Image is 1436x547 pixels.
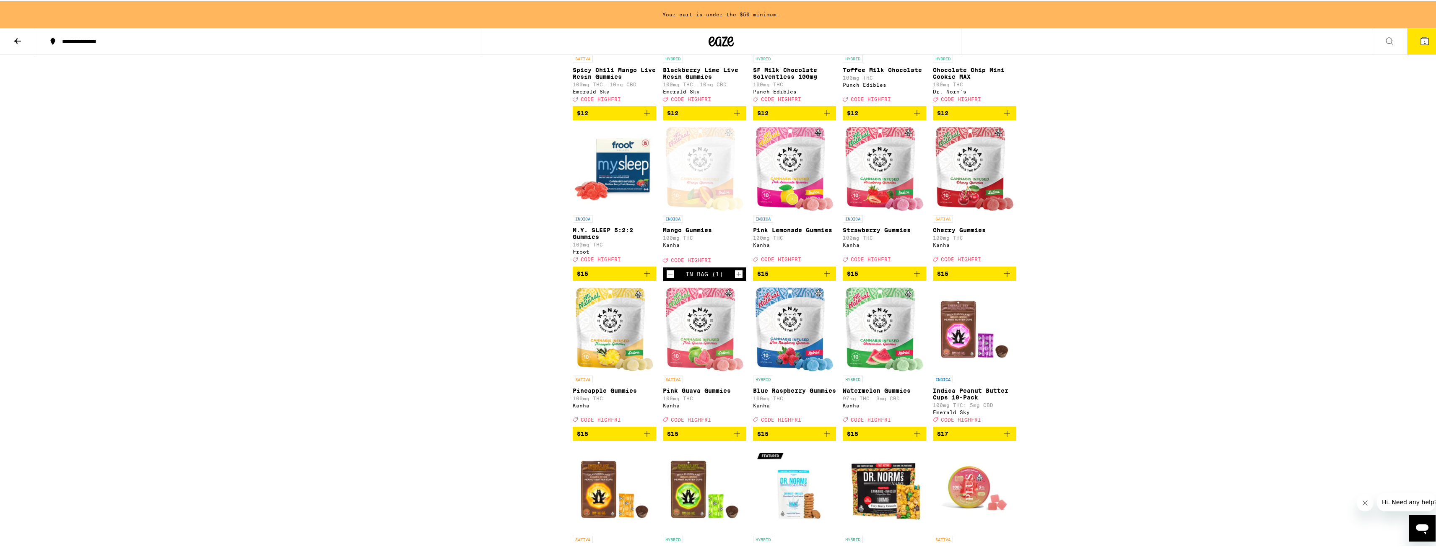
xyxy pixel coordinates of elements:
[671,95,711,101] span: CODE HIGHFRI
[671,257,711,262] span: CODE HIGHFRI
[933,534,953,542] p: SATIVA
[933,241,1016,246] div: Kanha
[761,95,801,101] span: CODE HIGHFRI
[845,126,924,210] img: Kanha - Strawberry Gummies
[753,241,836,246] div: Kanha
[753,386,836,393] p: Blue Raspberry Gummies
[581,256,621,261] span: CODE HIGHFRI
[845,286,924,370] img: Kanha - Watermelon Gummies
[663,80,746,86] p: 100mg THC: 10mg CBD
[851,256,891,261] span: CODE HIGHFRI
[667,109,678,115] span: $12
[933,54,953,61] p: HYBRID
[843,402,926,407] div: Kanha
[937,429,948,436] span: $17
[753,286,836,425] a: Open page for Blue Raspberry Gummies from Kanha
[753,214,773,221] p: INDICA
[933,425,1016,440] button: Add to bag
[573,54,593,61] p: SATIVA
[663,402,746,407] div: Kanha
[753,65,836,79] p: SF Milk Chocolate Solventless 100mg
[663,241,746,246] div: Kanha
[663,126,746,266] a: Open page for Mango Gummies from Kanha
[577,269,588,276] span: $15
[843,126,926,265] a: Open page for Strawberry Gummies from Kanha
[933,286,1016,370] img: Emerald Sky - Indica Peanut Butter Cups 10-Pack
[573,402,656,407] div: Kanha
[843,105,926,119] button: Add to bag
[663,446,746,530] img: Emerald Sky - Hybrid Peanut Butter Cups 10-Pack
[573,241,656,246] p: 100mg THC
[757,269,769,276] span: $15
[843,226,926,232] p: Strawberry Gummies
[843,425,926,440] button: Add to bag
[573,248,656,253] div: Froot
[933,226,1016,232] p: Cherry Gummies
[663,226,746,232] p: Mango Gummies
[941,95,981,101] span: CODE HIGHFRI
[843,241,926,246] div: Kanha
[573,80,656,86] p: 100mg THC: 10mg CBD
[686,270,723,276] div: In Bag (1)
[573,374,593,382] p: SATIVA
[843,214,863,221] p: INDICA
[581,416,621,421] span: CODE HIGHFRI
[663,286,746,425] a: Open page for Pink Guava Gummies from Kanha
[665,286,744,370] img: Kanha - Pink Guava Gummies
[851,95,891,101] span: CODE HIGHFRI
[933,386,1016,399] p: Indica Peanut Butter Cups 10-Pack
[573,126,656,265] a: Open page for M.Y. SLEEP 5:2:2 Gummies from Froot
[843,265,926,280] button: Add to bag
[933,446,1016,530] img: PLUS - Sour Watermelon UPLIFT Gummies
[573,226,656,239] p: M.Y. SLEEP 5:2:2 Gummies
[757,429,769,436] span: $15
[581,95,621,101] span: CODE HIGHFRI
[843,374,863,382] p: HYBRID
[941,416,981,421] span: CODE HIGHFRI
[735,269,743,277] button: Increment
[753,54,773,61] p: HYBRID
[843,394,926,400] p: 97mg THC: 3mg CBD
[1409,513,1436,540] iframe: Button to launch messaging window
[933,265,1016,280] button: Add to bag
[663,214,683,221] p: INDICA
[847,109,858,115] span: $12
[757,109,769,115] span: $12
[667,429,678,436] span: $15
[573,394,656,400] p: 100mg THC
[933,401,1016,407] p: 100mg THC: 5mg CBD
[933,286,1016,425] a: Open page for Indica Peanut Butter Cups 10-Pack from Emerald Sky
[663,54,683,61] p: HYBRID
[851,416,891,421] span: CODE HIGHFRI
[753,80,836,86] p: 100mg THC
[663,386,746,393] p: Pink Guava Gummies
[663,374,683,382] p: SATIVA
[933,80,1016,86] p: 100mg THC
[843,234,926,239] p: 100mg THC
[663,65,746,79] p: Blackberry Lime Live Resin Gummies
[663,534,683,542] p: HYBRID
[756,126,834,210] img: Kanha - Pink Lemonade Gummies
[573,425,656,440] button: Add to bag
[573,446,656,530] img: Emerald Sky - Sativa Peanut Butter Cups 10-Pack
[847,429,858,436] span: $15
[671,416,711,421] span: CODE HIGHFRI
[933,374,953,382] p: INDICA
[933,408,1016,414] div: Emerald Sky
[666,269,675,277] button: Decrement
[573,286,656,425] a: Open page for Pineapple Gummies from Kanha
[843,65,926,72] p: Toffee Milk Chocolate
[663,394,746,400] p: 100mg THC
[933,126,1016,265] a: Open page for Cherry Gummies from Kanha
[1377,492,1436,510] iframe: Message from company
[935,126,1014,210] img: Kanha - Cherry Gummies
[573,65,656,79] p: Spicy Chili Mango Live Resin Gummies
[1357,493,1374,510] iframe: Close message
[753,446,836,530] img: Dr. Norm's - Chocolate Chip Cookie 10-Pack
[577,429,588,436] span: $15
[937,269,948,276] span: $15
[753,374,773,382] p: HYBRID
[753,534,773,542] p: HYBRID
[753,265,836,280] button: Add to bag
[575,286,654,370] img: Kanha - Pineapple Gummies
